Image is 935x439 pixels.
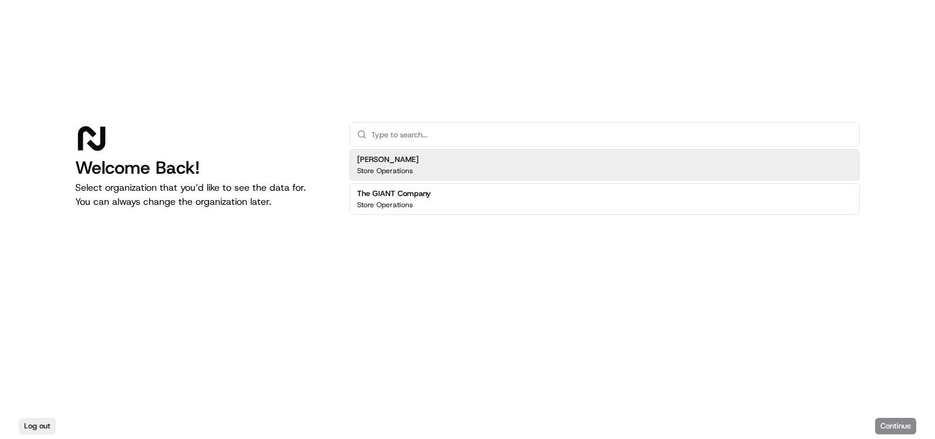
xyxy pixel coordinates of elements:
input: Type to search... [371,123,852,146]
p: Store Operations [357,200,413,210]
h2: The GIANT Company [357,188,431,199]
h1: Welcome Back! [75,157,331,178]
div: Suggestions [349,147,860,217]
p: Select organization that you’d like to see the data for. You can always change the organization l... [75,181,331,209]
p: Store Operations [357,166,413,175]
h2: [PERSON_NAME] [357,154,419,165]
button: Log out [19,418,56,434]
